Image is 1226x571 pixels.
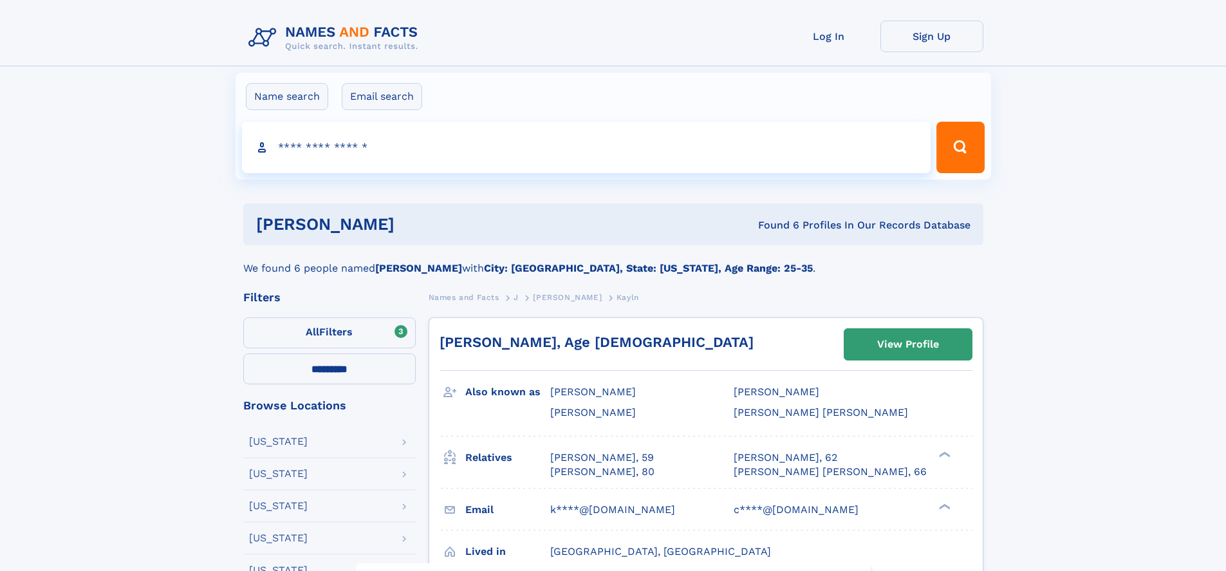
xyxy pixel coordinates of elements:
[550,545,771,557] span: [GEOGRAPHIC_DATA], [GEOGRAPHIC_DATA]
[465,541,550,563] h3: Lived in
[375,262,462,274] b: [PERSON_NAME]
[484,262,813,274] b: City: [GEOGRAPHIC_DATA], State: [US_STATE], Age Range: 25-35
[576,218,971,232] div: Found 6 Profiles In Our Records Database
[243,21,429,55] img: Logo Names and Facts
[242,122,931,173] input: search input
[429,289,499,305] a: Names and Facts
[465,447,550,469] h3: Relatives
[844,329,972,360] a: View Profile
[734,451,837,465] a: [PERSON_NAME], 62
[249,501,308,511] div: [US_STATE]
[936,502,951,510] div: ❯
[550,386,636,398] span: [PERSON_NAME]
[256,216,577,232] h1: [PERSON_NAME]
[465,381,550,403] h3: Also known as
[777,21,880,52] a: Log In
[249,533,308,543] div: [US_STATE]
[936,450,951,458] div: ❯
[734,386,819,398] span: [PERSON_NAME]
[734,465,927,479] a: [PERSON_NAME] [PERSON_NAME], 66
[734,406,908,418] span: [PERSON_NAME] [PERSON_NAME]
[243,245,983,276] div: We found 6 people named with .
[936,122,984,173] button: Search Button
[880,21,983,52] a: Sign Up
[533,293,602,302] span: [PERSON_NAME]
[243,400,416,411] div: Browse Locations
[514,289,519,305] a: J
[342,83,422,110] label: Email search
[249,436,308,447] div: [US_STATE]
[550,465,655,479] a: [PERSON_NAME], 80
[877,330,939,359] div: View Profile
[243,292,416,303] div: Filters
[550,451,654,465] a: [PERSON_NAME], 59
[249,469,308,479] div: [US_STATE]
[514,293,519,302] span: J
[550,406,636,418] span: [PERSON_NAME]
[440,334,754,350] a: [PERSON_NAME], Age [DEMOGRAPHIC_DATA]
[243,317,416,348] label: Filters
[306,326,319,338] span: All
[246,83,328,110] label: Name search
[533,289,602,305] a: [PERSON_NAME]
[465,499,550,521] h3: Email
[617,293,639,302] span: Kayln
